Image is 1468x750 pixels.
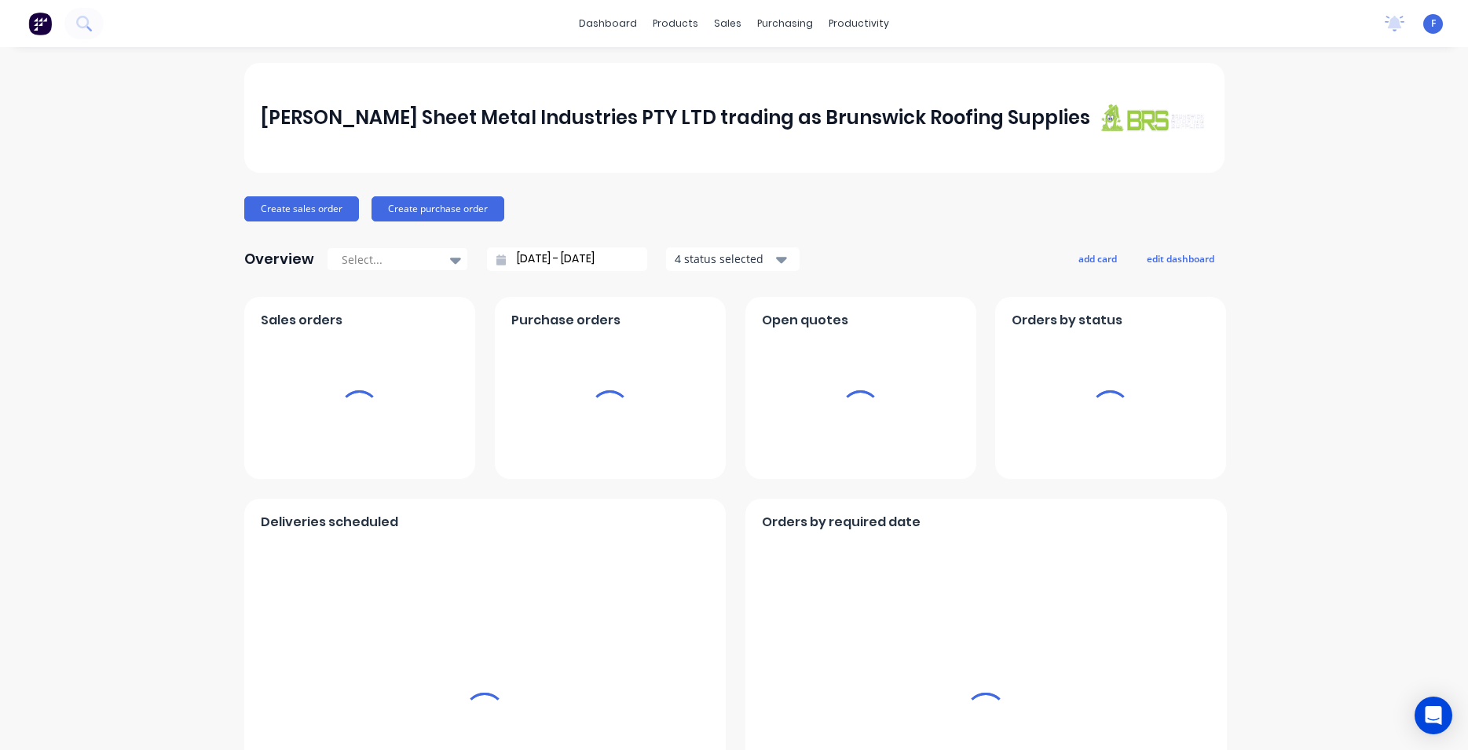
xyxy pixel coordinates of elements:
[706,12,749,35] div: sales
[244,196,359,221] button: Create sales order
[821,12,897,35] div: productivity
[1415,697,1452,734] div: Open Intercom Messenger
[261,513,398,532] span: Deliveries scheduled
[372,196,504,221] button: Create purchase order
[1097,103,1207,132] img: J A Sheet Metal Industries PTY LTD trading as Brunswick Roofing Supplies
[749,12,821,35] div: purchasing
[762,311,848,330] span: Open quotes
[261,311,342,330] span: Sales orders
[1068,248,1127,269] button: add card
[1137,248,1225,269] button: edit dashboard
[28,12,52,35] img: Factory
[511,311,621,330] span: Purchase orders
[666,247,800,271] button: 4 status selected
[244,243,314,275] div: Overview
[762,513,921,532] span: Orders by required date
[1012,311,1122,330] span: Orders by status
[571,12,645,35] a: dashboard
[261,102,1090,134] div: [PERSON_NAME] Sheet Metal Industries PTY LTD trading as Brunswick Roofing Supplies
[645,12,706,35] div: products
[675,251,774,267] div: 4 status selected
[1431,16,1436,31] span: F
